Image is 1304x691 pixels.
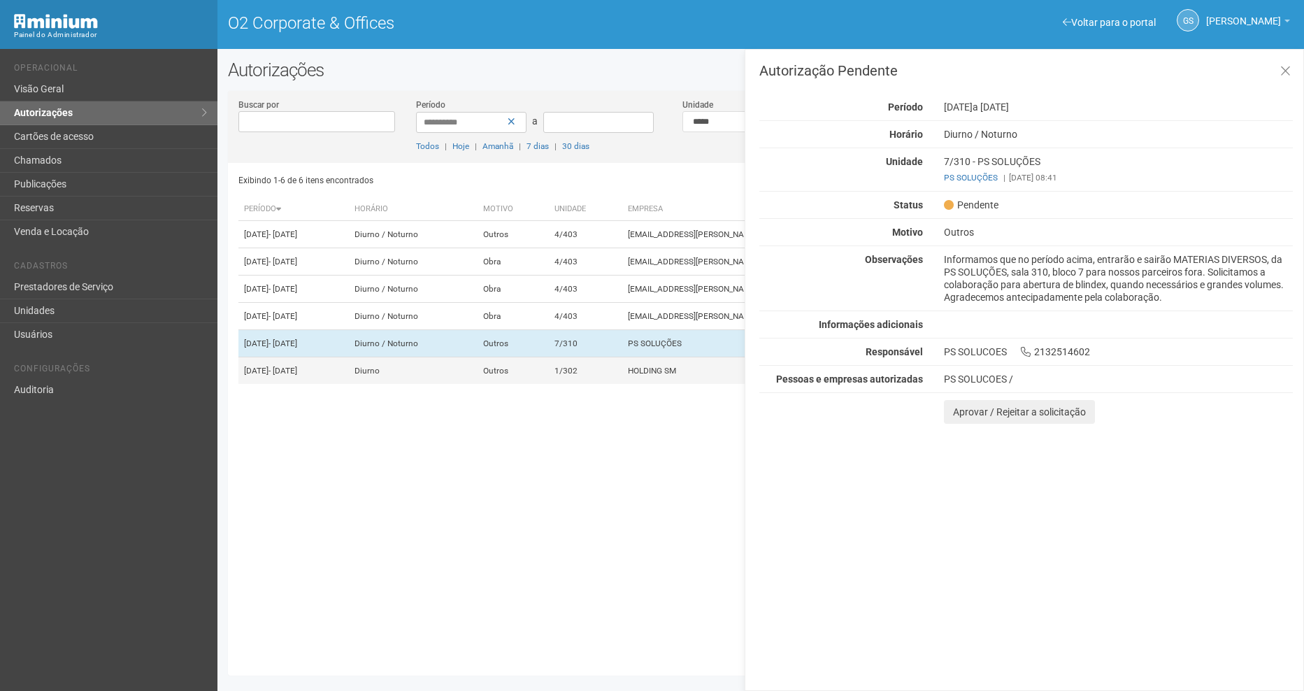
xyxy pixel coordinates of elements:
td: Diurno / Noturno [349,221,478,248]
span: | [554,141,557,151]
label: Período [416,99,445,111]
td: 4/403 [549,248,622,276]
td: 4/403 [549,303,622,330]
span: | [519,141,521,151]
a: 30 dias [562,141,589,151]
a: Amanhã [482,141,513,151]
a: PS SOLUÇÕES [944,173,998,183]
td: Outros [478,221,549,248]
a: GS [1177,9,1199,31]
div: 7/310 - PS SOLUÇÕES [933,155,1303,184]
h2: Autorizações [228,59,1294,80]
span: | [475,141,477,151]
li: Cadastros [14,261,207,276]
div: PS SOLUCOES / [944,373,1293,385]
td: Obra [478,248,549,276]
td: [DATE] [238,330,349,357]
img: Minium [14,14,98,29]
td: [DATE] [238,303,349,330]
label: Buscar por [238,99,279,111]
td: HOLDING SM [622,357,973,385]
div: [DATE] [933,101,1303,113]
strong: Responsável [866,346,923,357]
td: 7/310 [549,330,622,357]
div: Painel do Administrador [14,29,207,41]
button: Aprovar / Rejeitar a solicitação [944,400,1095,424]
label: Unidade [682,99,713,111]
td: 4/403 [549,276,622,303]
h1: O2 Corporate & Offices [228,14,750,32]
td: [DATE] [238,221,349,248]
strong: Observações [865,254,923,265]
span: Pendente [944,199,998,211]
th: Horário [349,198,478,221]
strong: Motivo [892,227,923,238]
div: [DATE] 08:41 [944,171,1293,184]
div: Outros [933,226,1303,238]
span: a [DATE] [973,101,1009,113]
strong: Horário [889,129,923,140]
span: - [DATE] [268,339,297,348]
div: Exibindo 1-6 de 6 itens encontrados [238,170,757,191]
strong: Status [894,199,923,211]
td: PS SOLUÇÕES [622,330,973,357]
a: Hoje [452,141,469,151]
div: Informamos que no período acima, entrarão e sairão MATERIAS DIVERSOS, da PS SOLUÇÕES, sala 310, b... [933,253,1303,304]
strong: Período [888,101,923,113]
a: [PERSON_NAME] [1206,17,1290,29]
span: - [DATE] [268,284,297,294]
span: Gabriela Souza [1206,2,1281,27]
span: - [DATE] [268,366,297,376]
td: Diurno / Noturno [349,248,478,276]
h3: Autorização Pendente [759,64,1293,78]
td: [EMAIL_ADDRESS][PERSON_NAME][DOMAIN_NAME] [622,221,973,248]
span: | [445,141,447,151]
td: [EMAIL_ADDRESS][PERSON_NAME][DOMAIN_NAME] [622,276,973,303]
li: Operacional [14,63,207,78]
td: [DATE] [238,276,349,303]
td: [EMAIL_ADDRESS][PERSON_NAME][DOMAIN_NAME] [622,303,973,330]
span: | [1003,173,1005,183]
div: PS SOLUCOES 2132514602 [933,345,1303,358]
td: [EMAIL_ADDRESS][PERSON_NAME][DOMAIN_NAME] [622,248,973,276]
a: Voltar para o portal [1063,17,1156,28]
a: 7 dias [526,141,549,151]
td: Diurno / Noturno [349,330,478,357]
td: 1/302 [549,357,622,385]
th: Unidade [549,198,622,221]
span: - [DATE] [268,257,297,266]
li: Configurações [14,364,207,378]
span: - [DATE] [268,229,297,239]
div: Diurno / Noturno [933,128,1303,141]
span: - [DATE] [268,311,297,321]
td: Obra [478,276,549,303]
strong: Pessoas e empresas autorizadas [776,373,923,385]
td: [DATE] [238,248,349,276]
span: a [532,115,538,127]
td: Diurno / Noturno [349,303,478,330]
td: Diurno [349,357,478,385]
strong: Informações adicionais [819,319,923,330]
td: Obra [478,303,549,330]
th: Período [238,198,349,221]
td: Diurno / Noturno [349,276,478,303]
strong: Unidade [886,156,923,167]
td: 4/403 [549,221,622,248]
th: Motivo [478,198,549,221]
td: Outros [478,330,549,357]
td: [DATE] [238,357,349,385]
a: Todos [416,141,439,151]
td: Outros [478,357,549,385]
th: Empresa [622,198,973,221]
